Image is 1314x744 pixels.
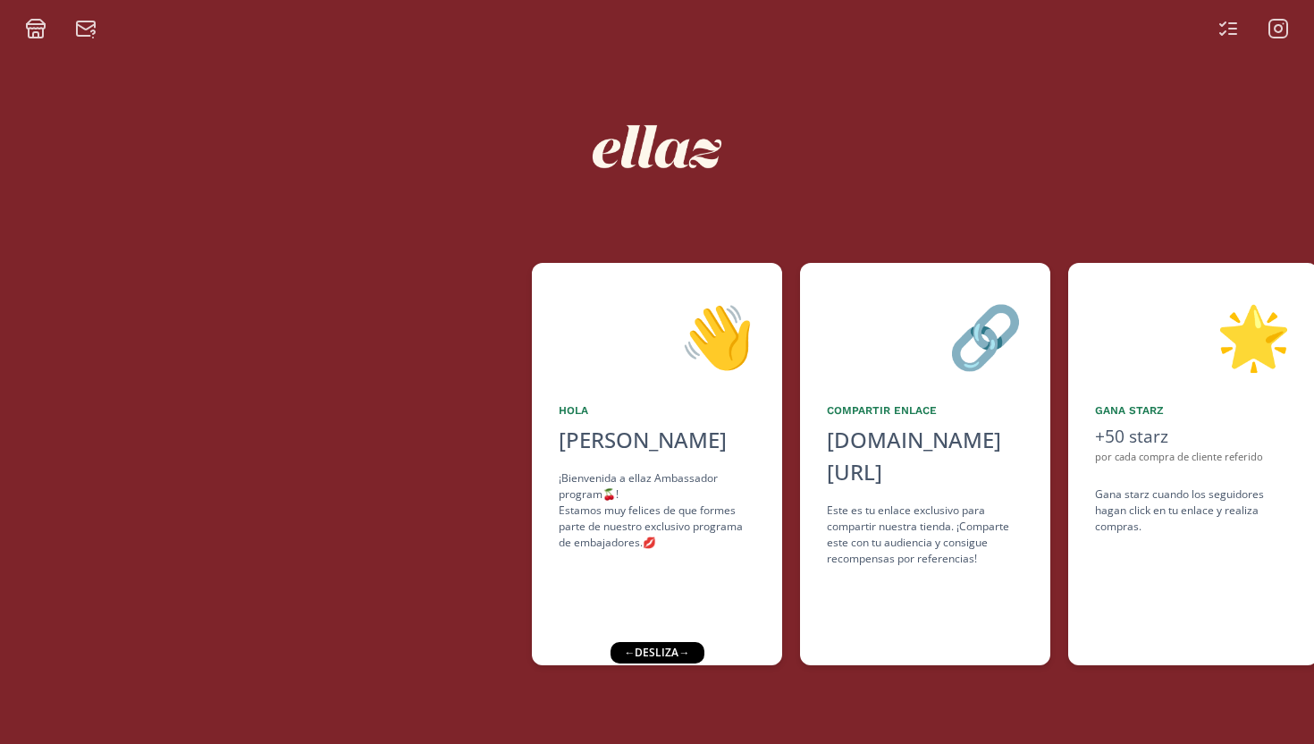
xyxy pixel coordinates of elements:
img: nKmKAABZpYV7 [577,66,737,227]
div: por cada compra de cliente referido [1095,450,1292,465]
div: ¡Bienvenida a ellaz Ambassador program🍒! Estamos muy felices de que formes parte de nuestro exclu... [559,470,755,551]
div: Compartir Enlace [827,402,1023,418]
div: [PERSON_NAME] [559,424,755,456]
div: [DOMAIN_NAME][URL] [827,424,1023,488]
div: 👋 [559,290,755,381]
div: 🌟 [1095,290,1292,381]
div: Gana starz [1095,402,1292,418]
div: Este es tu enlace exclusivo para compartir nuestra tienda. ¡Comparte este con tu audiencia y cons... [827,503,1023,567]
div: Hola [559,402,755,418]
div: ← desliza → [609,642,703,664]
div: Gana starz cuando los seguidores hagan click en tu enlace y realiza compras . [1095,486,1292,535]
div: 🔗 [827,290,1023,381]
div: +50 starz [1095,424,1292,450]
